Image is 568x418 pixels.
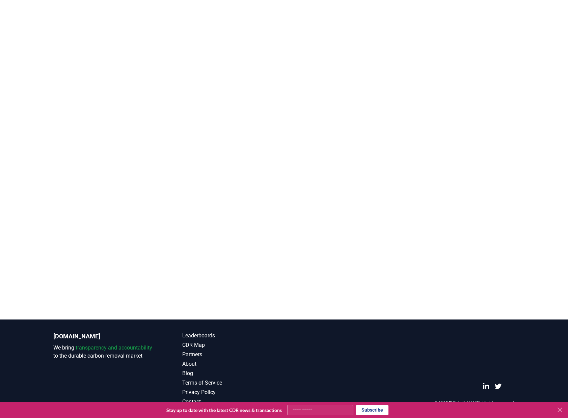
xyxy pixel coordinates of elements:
[182,351,284,359] a: Partners
[182,341,284,349] a: CDR Map
[76,344,152,351] span: transparency and accountability
[434,400,515,406] p: © 2025 [DOMAIN_NAME]. All rights reserved.
[495,383,502,390] a: Twitter
[182,379,284,387] a: Terms of Service
[53,332,155,341] p: [DOMAIN_NAME]
[483,383,489,390] a: LinkedIn
[182,369,284,378] a: Blog
[182,388,284,396] a: Privacy Policy
[182,398,284,406] a: Contact
[53,344,155,360] p: We bring to the durable carbon removal market
[182,332,284,340] a: Leaderboards
[182,360,284,368] a: About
